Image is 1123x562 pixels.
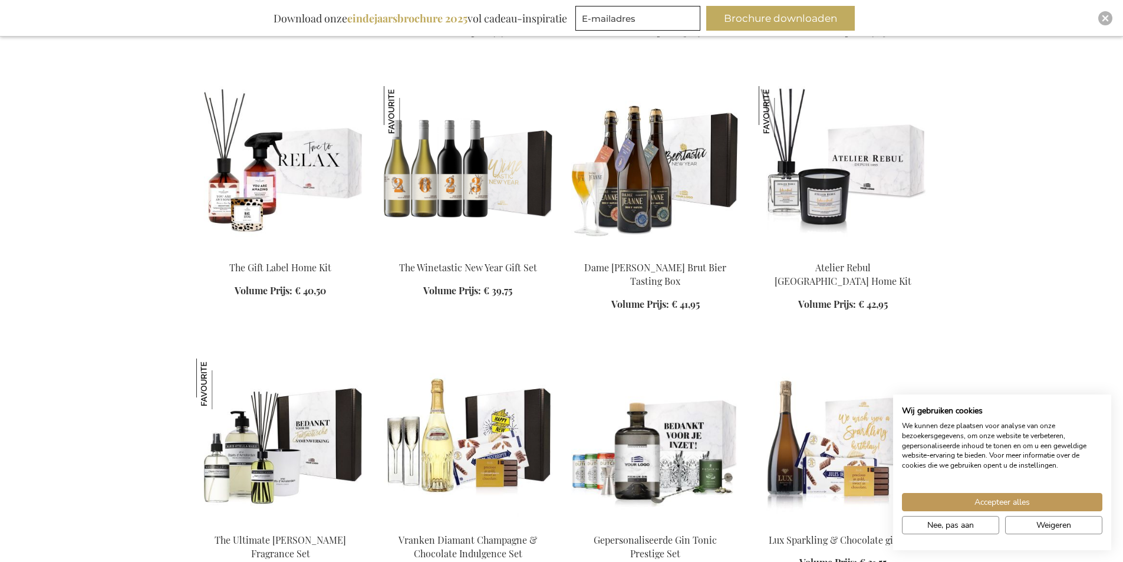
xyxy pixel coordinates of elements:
a: Lux Sparkling & Chocolade gift box [759,519,927,530]
span: Accepteer alles [974,496,1030,508]
input: E-mailadres [575,6,700,31]
div: Download onze vol cadeau-inspiratie [268,6,572,31]
form: marketing offers and promotions [575,6,704,34]
a: Vranken Diamant Champagne & Chocolate Indulgence Set [399,534,537,560]
span: € 9,90 [485,25,512,38]
span: Volume Prijs: [423,284,481,297]
img: Dame Jeanne Royal Champagne Beer Tasting Box [571,86,740,251]
a: Atelier Rebul [GEOGRAPHIC_DATA] Home Kit [775,261,911,287]
a: Beer Apéro Gift Box The Winetastic New Year Gift Set [384,247,552,258]
p: We kunnen deze plaatsen voor analyse van onze bezoekersgegevens, om onze website te verbeteren, g... [902,421,1102,471]
img: Atelier Rebul Istanbul Home Kit [759,86,927,251]
a: Volume Prijs: € 39,75 [423,284,512,298]
img: The Ultimate Marie-Stella-Maris Fragrance Set [196,359,365,524]
a: Lux Sparkling & Chocolate gift box [769,534,917,546]
span: € 23,84 [670,25,700,38]
a: Volume Prijs: € 41,95 [611,298,700,311]
span: Volume Prijs: [424,25,482,38]
span: € 39,75 [483,284,512,297]
span: € 41,95 [671,298,700,310]
a: Atelier Rebul Istanbul Home Kit Atelier Rebul Istanbul Home Kit [759,247,927,258]
a: The Ultimate Marie-Stella-Maris Fragrance Set The Ultimate Marie-Stella-Maris Fragrance Set [196,519,365,530]
a: The Ultimate [PERSON_NAME] Fragrance Set [215,534,346,560]
span: € 42,95 [858,298,888,310]
button: Alle cookies weigeren [1005,516,1102,534]
a: Volume Prijs: € 42,95 [798,298,888,311]
button: Pas cookie voorkeuren aan [902,516,999,534]
a: Dame Jeanne Royal Champagne Beer Tasting Box [571,247,740,258]
img: Close [1102,15,1109,22]
a: Volume Prijs: € 40,50 [235,284,326,298]
span: Volume Prijs: [798,25,856,38]
span: Volume Prijs: [610,25,668,38]
div: Close [1098,11,1112,25]
span: Volume Prijs: [798,298,856,310]
span: Volume Prijs: [611,298,669,310]
img: The Gift Label Home Kit [196,86,365,251]
b: eindejaarsbrochure 2025 [347,11,467,25]
span: € 29,75 [858,25,887,38]
img: The Ultimate Marie-Stella-Maris Fragrance Set [196,359,247,409]
img: The Winetastic New Year Gift Set [384,86,434,137]
button: Brochure downloaden [706,6,855,31]
a: Dame [PERSON_NAME] Brut Bier Tasting Box [584,261,726,287]
span: Nee, pas aan [927,519,974,531]
a: The Winetastic New Year Gift Set [399,261,537,274]
h2: Wij gebruiken cookies [902,406,1102,416]
a: GEPERSONALISEERDE GIN TONIC COCKTAIL SET [571,519,740,530]
a: The Gift Label Home Kit [229,261,331,274]
img: Atelier Rebul Istanbul Home Kit [759,86,809,137]
img: GEPERSONALISEERDE GIN TONIC COCKTAIL SET [571,359,740,524]
span: € 40,50 [295,284,326,297]
img: Vranken Diamant Champagne & Chocolate Indulgence Set [384,359,552,524]
img: Lux Sparkling & Chocolade gift box [759,359,927,524]
a: Vranken Diamant Champagne & Chocolate Indulgence Set [384,519,552,530]
a: The Gift Label Home Kit [196,247,365,258]
span: Weigeren [1036,519,1071,531]
a: Gepersonaliseerde Gin Tonic Prestige Set [594,534,717,560]
button: Accepteer alle cookies [902,493,1102,511]
img: Beer Apéro Gift Box [384,86,552,251]
span: Volume Prijs: [235,284,292,297]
